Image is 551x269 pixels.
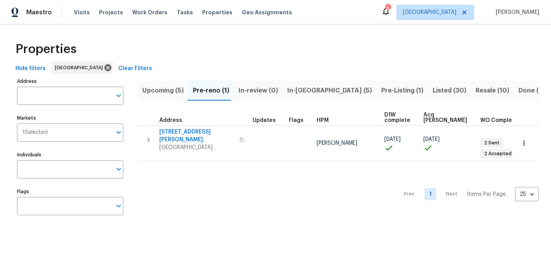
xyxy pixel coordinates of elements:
[17,116,123,120] label: Markets
[15,45,77,53] span: Properties
[481,140,503,146] span: 2 Sent
[242,9,292,16] span: Geo Assignments
[493,9,539,16] span: [PERSON_NAME]
[467,190,506,198] p: Items Per Page
[51,62,113,74] div: [GEOGRAPHIC_DATA]
[403,9,456,16] span: [GEOGRAPHIC_DATA]
[113,127,124,138] button: Open
[515,184,539,204] div: 25
[239,85,278,96] span: In-review (0)
[118,64,152,74] span: Clear Filters
[381,85,423,96] span: Pre-Listing (1)
[55,64,106,72] span: [GEOGRAPHIC_DATA]
[132,9,167,16] span: Work Orders
[397,166,539,223] nav: Pagination Navigation
[113,164,124,175] button: Open
[159,128,235,144] span: [STREET_ADDRESS][PERSON_NAME]
[142,85,184,96] span: Upcoming (5)
[317,140,357,146] span: [PERSON_NAME]
[252,118,276,123] span: Updates
[433,85,466,96] span: Listed (30)
[17,152,123,157] label: Individuals
[287,85,372,96] span: In-[GEOGRAPHIC_DATA] (5)
[17,189,123,194] label: Flags
[289,118,304,123] span: Flags
[384,137,401,142] span: [DATE]
[15,64,46,74] span: Hide filters
[12,62,49,76] button: Hide filters
[99,9,123,16] span: Projects
[22,129,48,136] span: 1 Selected
[159,118,182,123] span: Address
[17,79,123,84] label: Address
[425,188,436,200] a: Goto page 1
[384,112,410,123] span: D1W complete
[423,112,467,123] span: Acq [PERSON_NAME]
[159,144,235,151] span: [GEOGRAPHIC_DATA]
[317,118,329,123] span: HPM
[177,10,193,15] span: Tasks
[385,5,391,12] div: 5
[476,85,509,96] span: Resale (10)
[423,137,440,142] span: [DATE]
[113,200,124,211] button: Open
[193,85,229,96] span: Pre-reno (1)
[480,118,523,123] span: WO Completion
[74,9,90,16] span: Visits
[202,9,232,16] span: Properties
[481,151,515,157] span: 2 Accepted
[115,62,155,76] button: Clear Filters
[113,90,124,101] button: Open
[26,9,52,16] span: Maestro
